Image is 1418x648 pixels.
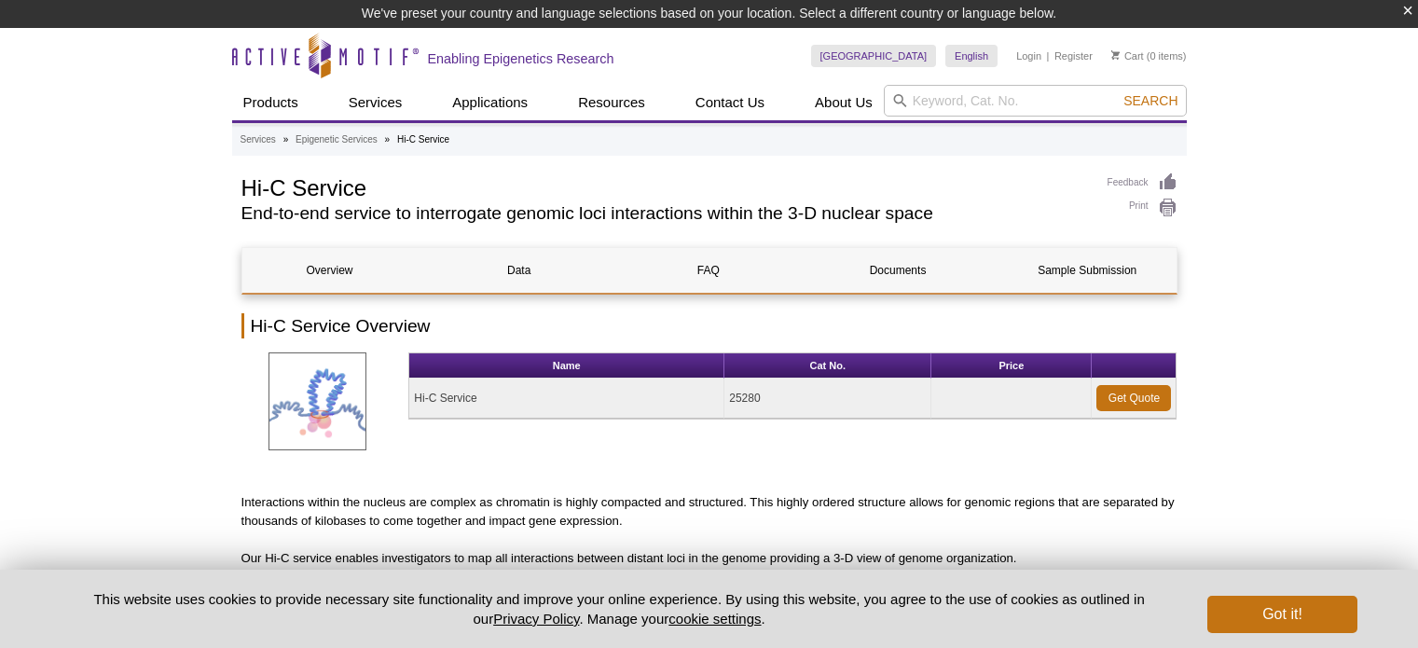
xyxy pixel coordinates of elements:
[1111,45,1187,67] li: (0 items)
[432,248,607,293] a: Data
[724,379,931,419] td: 25280
[567,85,656,120] a: Resources
[1108,198,1177,218] a: Print
[441,85,539,120] a: Applications
[884,85,1187,117] input: Keyword, Cat. No.
[668,611,761,627] button: cookie settings
[268,352,366,450] img: Hi-C Service
[241,549,1177,568] p: Our Hi-C service enables investigators to map all interactions between distant loci in the genome...
[409,353,724,379] th: Name
[385,134,391,145] li: »
[397,134,449,145] li: Hi-C Service
[296,131,378,148] a: Epigenetic Services
[1108,172,1177,193] a: Feedback
[241,131,276,148] a: Services
[1016,49,1041,62] a: Login
[811,45,937,67] a: [GEOGRAPHIC_DATA]
[283,134,289,145] li: »
[621,248,796,293] a: FAQ
[241,172,1089,200] h1: Hi-C Service
[1111,50,1120,60] img: Your Cart
[1111,49,1144,62] a: Cart
[1118,92,1183,109] button: Search
[804,85,884,120] a: About Us
[999,248,1175,293] a: Sample Submission
[724,353,931,379] th: Cat No.
[62,589,1177,628] p: This website uses cookies to provide necessary site functionality and improve your online experie...
[241,313,1177,338] h2: Hi-C Service Overview
[241,205,1089,222] h2: End-to-end service to interrogate genomic loci interactions within the 3-D nuclear space​
[1123,93,1177,108] span: Search
[1207,596,1356,633] button: Got it!
[810,248,985,293] a: Documents
[493,611,579,627] a: Privacy Policy
[1096,385,1171,411] a: Get Quote
[232,85,310,120] a: Products
[337,85,414,120] a: Services
[242,248,418,293] a: Overview
[945,45,998,67] a: English
[428,50,614,67] h2: Enabling Epigenetics Research
[1047,45,1050,67] li: |
[409,379,724,419] td: Hi-C Service
[684,85,776,120] a: Contact Us
[931,353,1092,379] th: Price
[241,493,1177,531] p: Interactions within the nucleus are complex as chromatin is highly compacted and structured. This...
[1054,49,1093,62] a: Register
